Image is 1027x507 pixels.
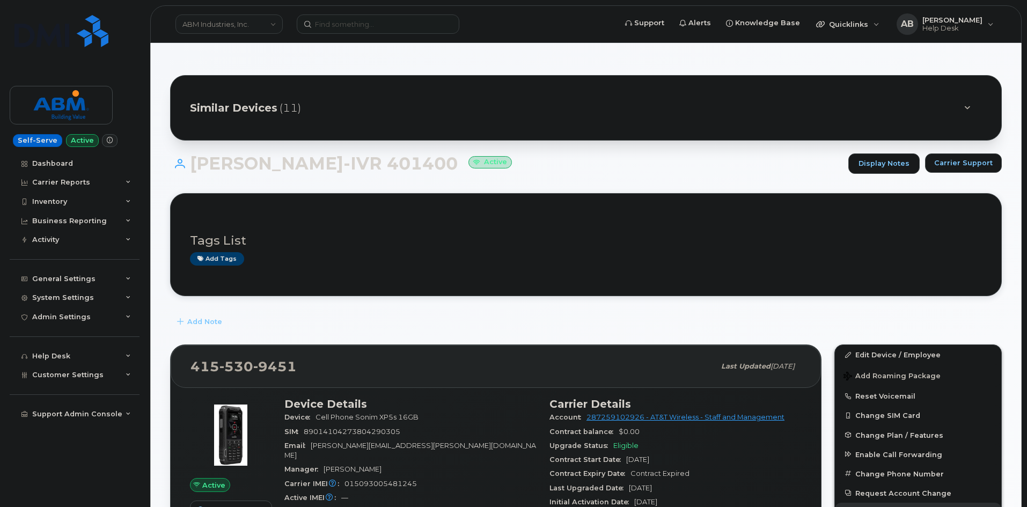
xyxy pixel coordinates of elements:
[630,469,689,477] span: Contract Expired
[280,100,301,116] span: (11)
[626,455,649,464] span: [DATE]
[253,358,297,374] span: 9451
[284,398,537,410] h3: Device Details
[170,154,843,173] h1: [PERSON_NAME]-IVR 401400
[190,100,277,116] span: Similar Devices
[284,442,536,459] span: [PERSON_NAME][EMAIL_ADDRESS][PERSON_NAME][DOMAIN_NAME]
[284,413,316,421] span: Device
[468,156,512,168] small: Active
[835,406,1001,425] button: Change SIM Card
[304,428,400,436] span: 89014104273804290305
[199,403,263,467] img: image20231002-3703462-2kshbj.jpeg
[843,372,941,382] span: Add Roaming Package
[721,362,771,370] span: Last updated
[549,413,586,421] span: Account
[190,252,244,266] a: Add tags
[835,464,1001,483] button: Change Phone Number
[202,480,225,490] span: Active
[190,358,297,374] span: 415
[855,450,942,458] span: Enable Call Forwarding
[284,494,341,502] span: Active IMEI
[848,153,920,174] a: Display Notes
[341,494,348,502] span: —
[549,398,802,410] h3: Carrier Details
[187,317,222,327] span: Add Note
[634,498,657,506] span: [DATE]
[284,442,311,450] span: Email
[934,158,993,168] span: Carrier Support
[284,480,344,488] span: Carrier IMEI
[549,484,629,492] span: Last Upgraded Date
[835,483,1001,503] button: Request Account Change
[835,364,1001,386] button: Add Roaming Package
[324,465,382,473] span: [PERSON_NAME]
[629,484,652,492] span: [DATE]
[771,362,795,370] span: [DATE]
[219,358,253,374] span: 530
[586,413,784,421] a: 287259102926 - AT&T Wireless - Staff and Management
[284,465,324,473] span: Manager
[549,469,630,477] span: Contract Expiry Date
[855,431,943,439] span: Change Plan / Features
[835,345,1001,364] a: Edit Device / Employee
[284,428,304,436] span: SIM
[549,428,619,436] span: Contract balance
[344,480,417,488] span: 015093005481245
[835,386,1001,406] button: Reset Voicemail
[619,428,640,436] span: $0.00
[549,442,613,450] span: Upgrade Status
[835,445,1001,464] button: Enable Call Forwarding
[170,312,231,332] button: Add Note
[549,455,626,464] span: Contract Start Date
[925,153,1002,173] button: Carrier Support
[316,413,419,421] span: Cell Phone Sonim XP5s 16GB
[835,425,1001,445] button: Change Plan / Features
[190,234,982,247] h3: Tags List
[549,498,634,506] span: Initial Activation Date
[613,442,639,450] span: Eligible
